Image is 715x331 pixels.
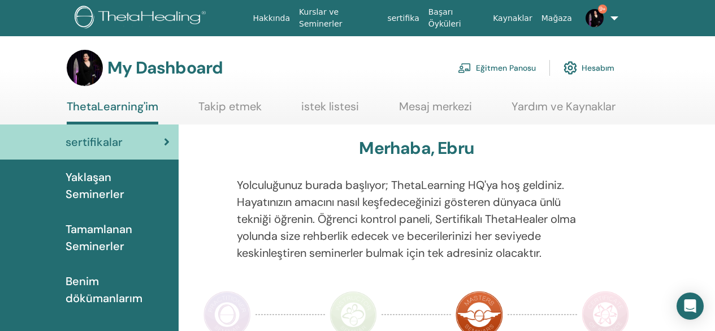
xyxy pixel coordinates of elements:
a: Hakkında [248,8,294,29]
div: Open Intercom Messenger [677,293,704,320]
span: Yaklaşan Seminerler [66,169,170,203]
img: chalkboard-teacher.svg [458,63,471,73]
a: Takip etmek [198,100,262,122]
a: Yardım ve Kaynaklar [512,100,616,122]
span: Benim dökümanlarım [66,273,170,307]
a: Eğitmen Panosu [458,55,536,80]
img: default.jpg [586,9,604,27]
img: cog.svg [564,58,577,78]
a: ThetaLearning'im [67,100,158,124]
p: Yolculuğunuz burada başlıyor; ThetaLearning HQ'ya hoş geldiniz. Hayatınızın amacını nasıl keşfede... [237,177,596,261]
a: istek listesi [301,100,359,122]
img: logo.png [75,6,210,31]
h3: My Dashboard [107,58,223,78]
span: Tamamlanan Seminerler [66,221,170,255]
a: Hesabım [564,55,614,80]
span: 9+ [598,5,607,14]
h3: Merhaba, Ebru [359,138,474,158]
a: Mesaj merkezi [399,100,472,122]
a: Mağaza [537,8,577,29]
a: Başarı Öyküleri [424,2,488,35]
a: Kurslar ve Seminerler [294,2,383,35]
a: sertifika [383,8,423,29]
img: default.jpg [67,50,103,86]
span: sertifikalar [66,134,123,151]
a: Kaynaklar [488,8,537,29]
